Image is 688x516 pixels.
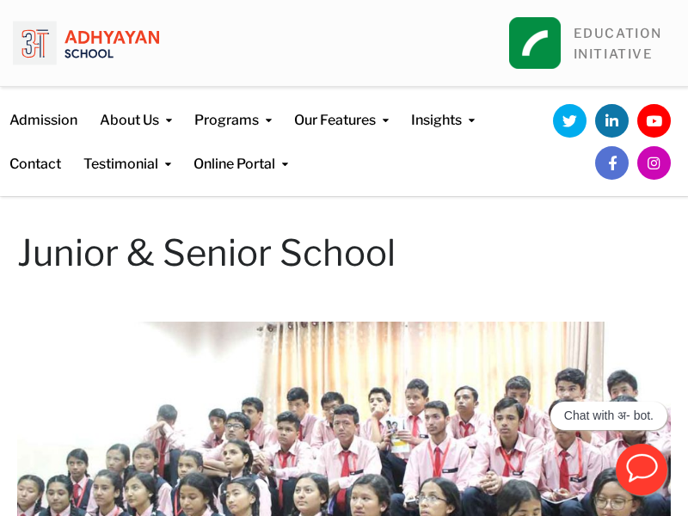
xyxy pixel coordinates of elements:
img: logo [13,13,159,73]
p: Chat with अ- bot. [564,408,654,423]
a: Insights [411,87,475,131]
a: Testimonial [83,131,171,175]
a: Contact [9,131,61,175]
a: EDUCATIONINITIATIVE [574,26,662,62]
a: Online Portal [193,131,288,175]
a: Our Features [294,87,389,131]
a: About Us [100,87,172,131]
a: Programs [194,87,272,131]
img: square_leapfrog [509,17,561,69]
a: Admission [9,87,77,131]
h1: Junior & Senior School [17,231,671,274]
